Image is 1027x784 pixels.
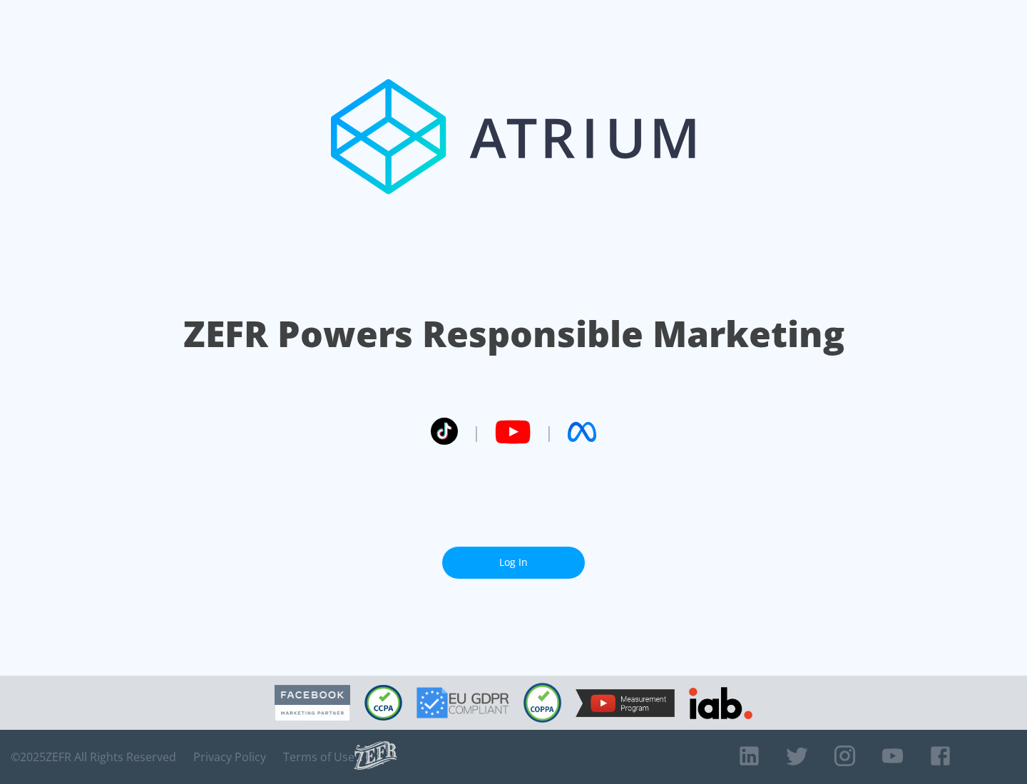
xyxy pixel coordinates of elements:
a: Privacy Policy [193,750,266,764]
span: | [545,421,553,443]
a: Log In [442,547,585,579]
h1: ZEFR Powers Responsible Marketing [183,309,844,359]
img: GDPR Compliant [417,687,509,718]
a: Terms of Use [283,750,354,764]
img: YouTube Measurement Program [576,689,675,717]
img: Facebook Marketing Partner [275,685,350,721]
img: IAB [689,687,752,719]
span: © 2025 ZEFR All Rights Reserved [11,750,176,764]
img: CCPA Compliant [364,685,402,721]
img: COPPA Compliant [523,683,561,723]
span: | [472,421,481,443]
